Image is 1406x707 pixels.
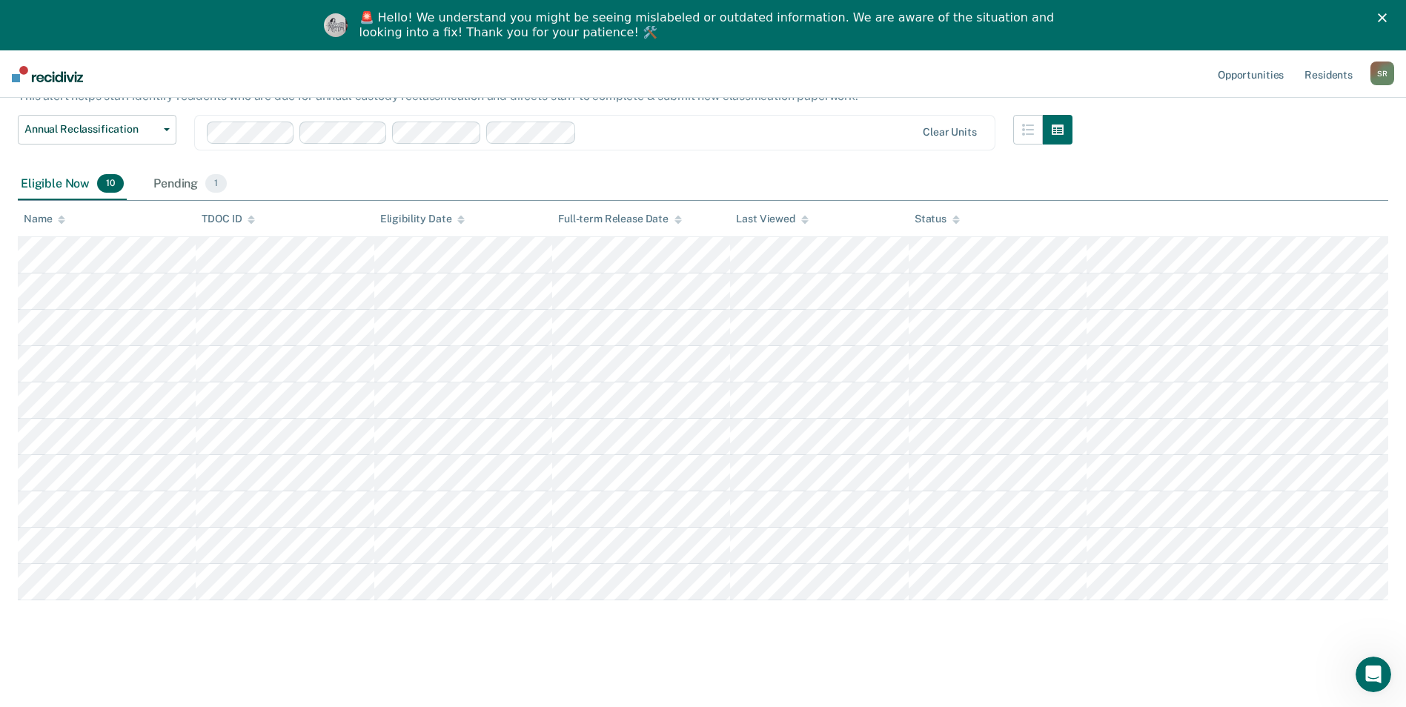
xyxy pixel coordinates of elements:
[1370,62,1394,85] button: SR
[324,13,348,37] img: Profile image for Kim
[1356,657,1391,692] iframe: Intercom live chat
[1301,50,1356,98] a: Residents
[380,213,465,225] div: Eligibility Date
[736,213,808,225] div: Last Viewed
[202,213,255,225] div: TDOC ID
[150,168,230,201] div: Pending1
[18,115,176,145] button: Annual Reclassification
[1215,50,1287,98] a: Opportunities
[24,123,158,136] span: Annual Reclassification
[1370,62,1394,85] div: S R
[18,89,858,103] p: This alert helps staff identify residents who are due for annual custody reclassification and dir...
[359,10,1059,40] div: 🚨 Hello! We understand you might be seeing mislabeled or outdated information. We are aware of th...
[97,174,124,193] span: 10
[18,168,127,201] div: Eligible Now10
[1378,13,1393,22] div: Close
[205,174,227,193] span: 1
[24,213,65,225] div: Name
[558,213,682,225] div: Full-term Release Date
[923,126,977,139] div: Clear units
[12,66,83,82] img: Recidiviz
[915,213,960,225] div: Status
